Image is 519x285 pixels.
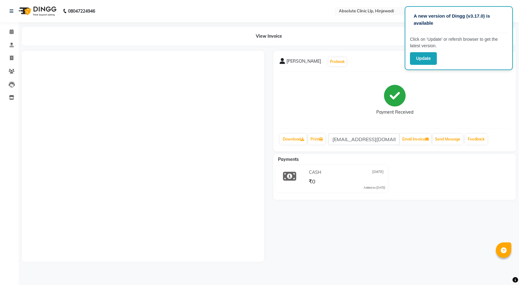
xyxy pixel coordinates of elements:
[364,186,385,190] div: Added on [DATE]
[309,178,315,187] span: ₹0
[278,157,299,162] span: Payments
[410,52,437,65] button: Update
[372,169,384,176] span: [DATE]
[400,134,431,145] button: Email Invoice
[22,27,516,46] div: View Invoice
[328,133,399,145] input: enter email
[432,134,463,145] button: Send Message
[414,13,504,27] p: A new version of Dingg (v3.17.0) is available
[68,2,95,20] b: 08047224946
[309,169,321,176] span: CASH
[376,109,413,115] div: Payment Received
[308,134,325,145] a: Print
[328,57,346,66] button: Prebook
[286,58,321,67] span: [PERSON_NAME]
[410,36,508,49] p: Click on ‘Update’ or refersh browser to get the latest version.
[16,2,58,20] img: logo
[280,134,307,145] a: Download
[465,134,487,145] a: Feedback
